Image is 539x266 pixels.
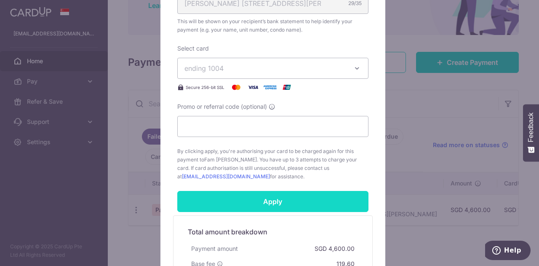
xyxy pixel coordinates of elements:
[182,173,270,180] a: [EMAIL_ADDRESS][DOMAIN_NAME]
[228,82,245,92] img: Mastercard
[177,17,368,34] span: This will be shown on your recipient’s bank statement to help identify your payment (e.g. your na...
[527,113,535,142] span: Feedback
[311,241,358,256] div: SGD 4,600.00
[177,191,368,212] input: Apply
[261,82,278,92] img: American Express
[177,147,368,181] span: By clicking apply, you're authorising your card to be charged again for this payment to . You hav...
[188,227,358,237] h5: Total amount breakdown
[177,58,368,79] button: ending 1004
[177,102,267,111] span: Promo or referral code (optional)
[485,241,531,262] iframe: Opens a widget where you can find more information
[278,82,295,92] img: UnionPay
[184,64,224,73] span: ending 1004
[188,241,241,256] div: Payment amount
[204,156,257,163] span: Fam [PERSON_NAME]
[523,104,539,161] button: Feedback - Show survey
[245,82,261,92] img: Visa
[186,84,224,91] span: Secure 256-bit SSL
[177,44,209,53] label: Select card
